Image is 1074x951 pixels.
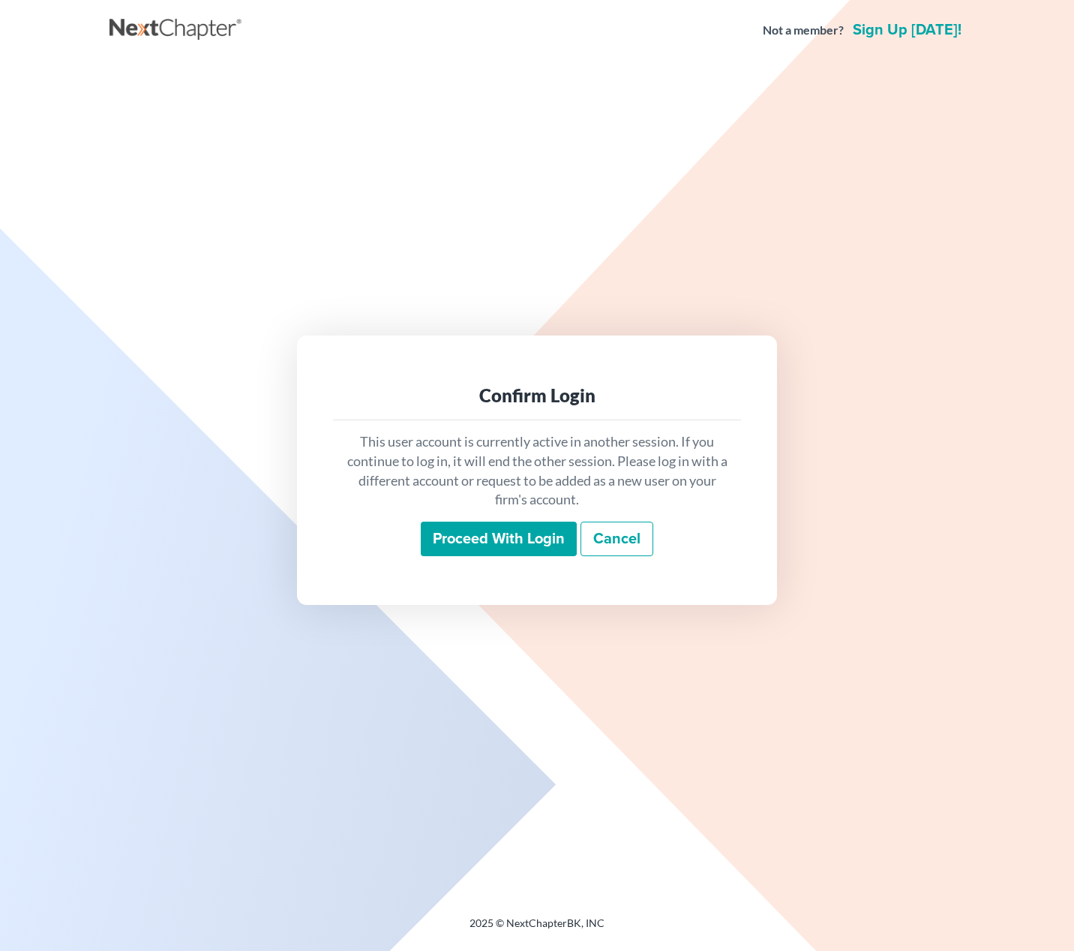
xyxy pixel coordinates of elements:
[345,432,729,510] p: This user account is currently active in another session. If you continue to log in, it will end ...
[850,23,964,38] a: Sign up [DATE]!
[109,916,964,943] div: 2025 © NextChapterBK, INC
[345,384,729,408] div: Confirm Login
[763,22,844,39] strong: Not a member?
[580,522,653,556] a: Cancel
[421,522,577,556] input: Proceed with login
